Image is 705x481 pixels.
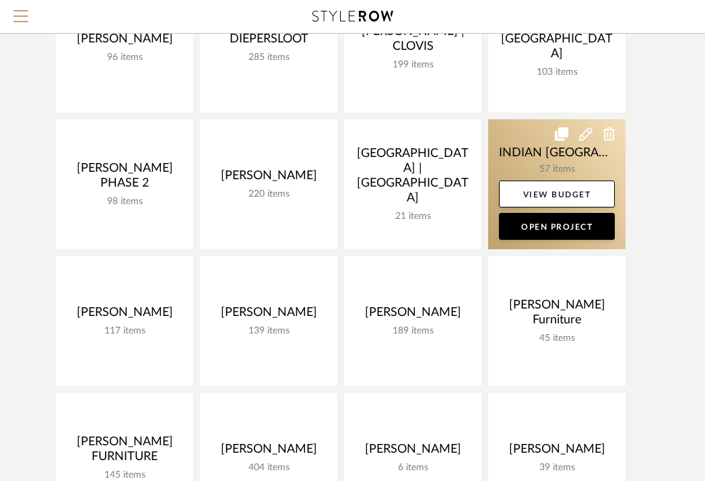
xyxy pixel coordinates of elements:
[355,146,471,211] div: [GEOGRAPHIC_DATA] | [GEOGRAPHIC_DATA]
[499,462,615,474] div: 39 items
[211,462,327,474] div: 404 items
[67,52,182,63] div: 96 items
[499,298,615,333] div: [PERSON_NAME] Furniture
[211,325,327,337] div: 139 items
[499,17,615,67] div: [PERSON_NAME] | [GEOGRAPHIC_DATA]
[355,305,471,325] div: [PERSON_NAME]
[67,32,182,52] div: [PERSON_NAME]
[499,213,615,240] a: Open Project
[211,168,327,189] div: [PERSON_NAME]
[211,305,327,325] div: [PERSON_NAME]
[355,325,471,337] div: 189 items
[355,24,471,59] div: [PERSON_NAME] | CLOVIS
[355,59,471,71] div: 199 items
[211,52,327,63] div: 285 items
[355,462,471,474] div: 6 items
[355,211,471,222] div: 21 items
[499,67,615,78] div: 103 items
[499,442,615,462] div: [PERSON_NAME]
[211,189,327,200] div: 220 items
[67,470,182,481] div: 145 items
[67,325,182,337] div: 117 items
[355,442,471,462] div: [PERSON_NAME]
[67,196,182,207] div: 98 items
[499,181,615,207] a: View Budget
[67,435,182,470] div: [PERSON_NAME] FURNITURE
[67,305,182,325] div: [PERSON_NAME]
[67,161,182,196] div: [PERSON_NAME] PHASE 2
[211,32,327,52] div: DIEPERSLOOT
[211,442,327,462] div: [PERSON_NAME]
[499,333,615,344] div: 45 items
